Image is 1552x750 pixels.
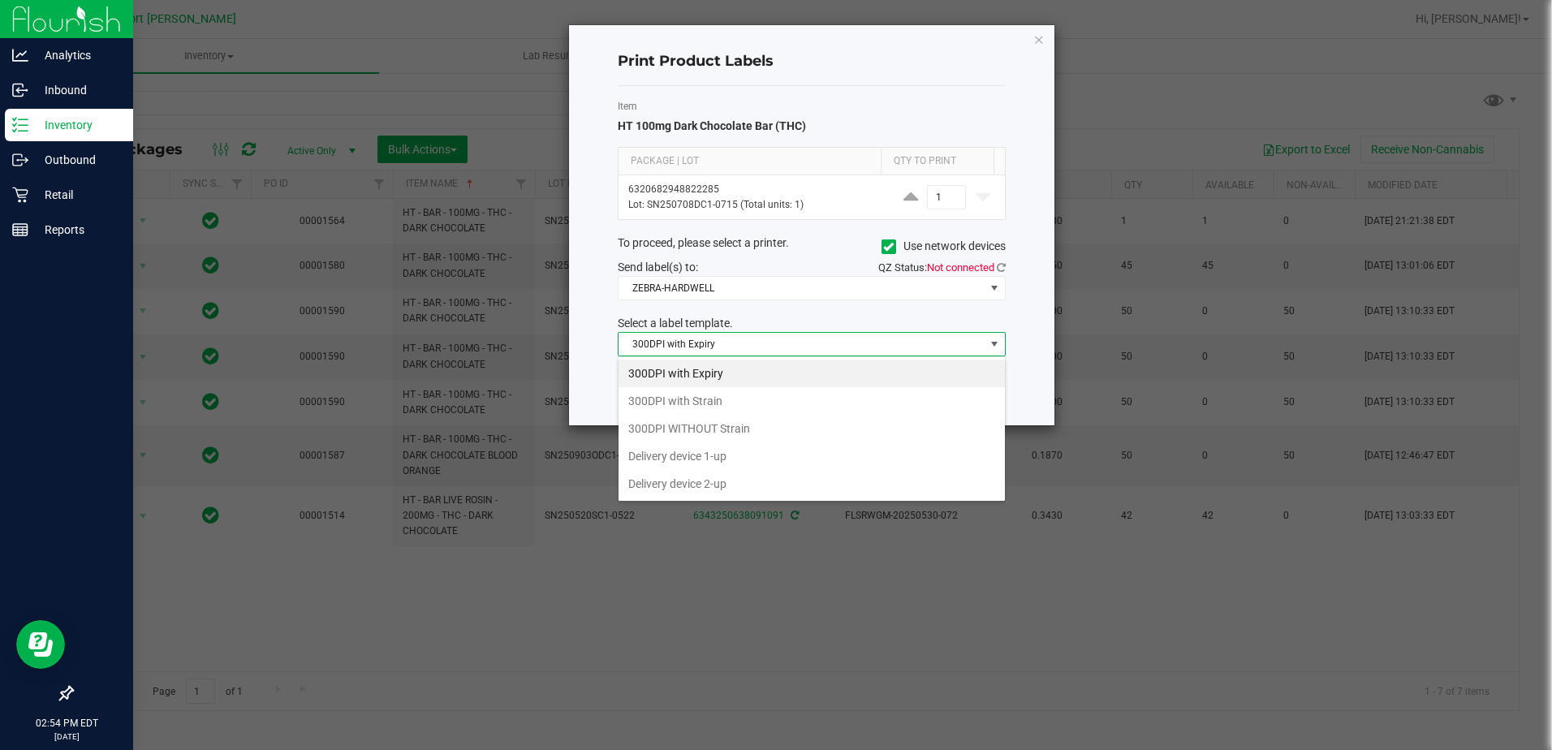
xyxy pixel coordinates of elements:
span: ZEBRA-HARDWELL [619,277,985,300]
inline-svg: Analytics [12,47,28,63]
li: Delivery device 2-up [619,470,1005,498]
div: Select a label template. [606,315,1018,332]
label: Use network devices [882,238,1006,255]
p: Outbound [28,150,126,170]
li: 300DPI with Strain [619,387,1005,415]
span: 300DPI with Expiry [619,333,985,356]
li: 300DPI with Expiry [619,360,1005,387]
inline-svg: Reports [12,222,28,238]
inline-svg: Inbound [12,82,28,98]
th: Qty to Print [881,148,994,175]
h4: Print Product Labels [618,51,1006,72]
p: Inventory [28,115,126,135]
span: Not connected [927,261,994,274]
p: Analytics [28,45,126,65]
li: Delivery device 1-up [619,442,1005,470]
li: 300DPI WITHOUT Strain [619,415,1005,442]
iframe: Resource center [16,620,65,669]
inline-svg: Outbound [12,152,28,168]
p: Reports [28,220,126,239]
inline-svg: Inventory [12,117,28,133]
span: HT 100mg Dark Chocolate Bar (THC) [618,119,806,132]
p: 02:54 PM EDT [7,716,126,731]
th: Package | Lot [619,148,881,175]
span: Send label(s) to: [618,261,698,274]
p: Lot: SN250708DC1-0715 (Total units: 1) [628,197,879,213]
div: To proceed, please select a printer. [606,235,1018,259]
p: Retail [28,185,126,205]
p: [DATE] [7,731,126,743]
label: Item [618,99,1006,114]
p: Inbound [28,80,126,100]
inline-svg: Retail [12,187,28,203]
span: QZ Status: [878,261,1006,274]
p: 6320682948822285 [628,182,879,197]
